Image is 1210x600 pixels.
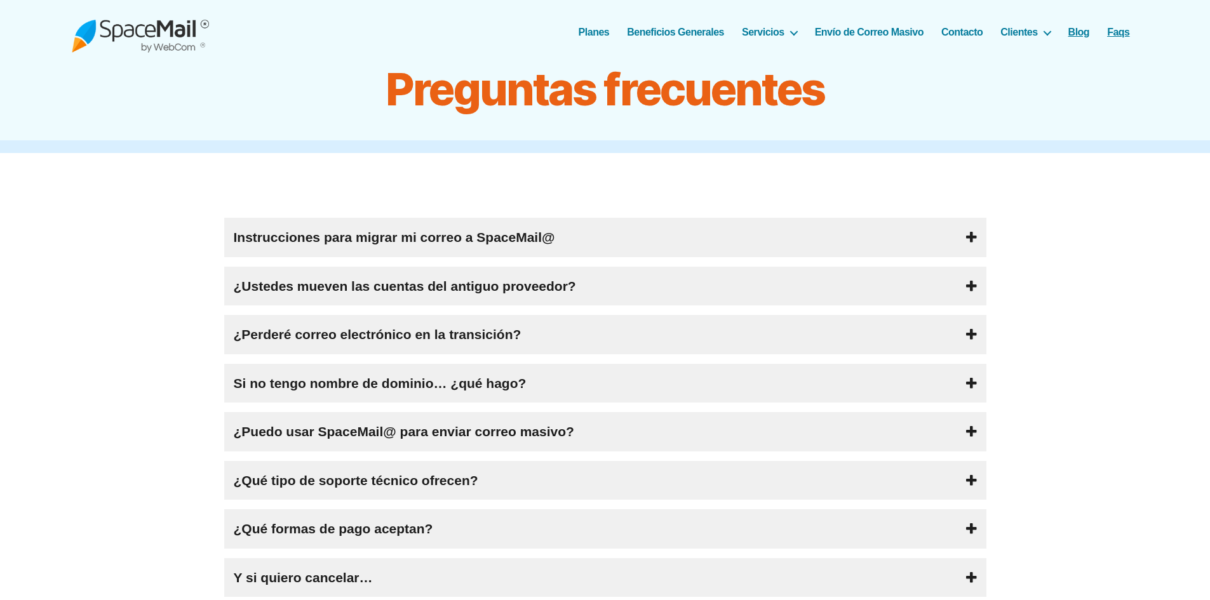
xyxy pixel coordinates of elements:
a: Contacto [941,26,983,38]
span: Si no tengo nombre de dominio… ¿qué hago? [234,373,527,394]
h1: Preguntas frecuentes [288,64,923,115]
nav: Horizontal [586,26,1139,38]
a: Servicios [742,26,797,38]
strong: ¿ [234,424,242,439]
a: Faqs [1107,26,1129,38]
span: Puedo usar SpaceMail@ para enviar correo masivo? [234,422,574,442]
a: Envío de Correo Masivo [815,26,924,38]
span: Instrucciones para migrar mi correo a SpaceMail@ [234,227,555,248]
a: Blog [1068,26,1090,38]
a: Planes [579,26,610,38]
a: Clientes [1000,26,1050,38]
span: ¿Qué formas de pago aceptan? [234,519,433,539]
a: Beneficios Generales [627,26,724,38]
img: Spacemail [72,11,209,53]
span: ¿Qué tipo de soporte técnico ofrecen? [234,470,478,491]
span: ¿Perderé correo electrónico en la transición? [234,324,521,345]
span: ¿Ustedes mueven las cuentas del antiguo proveedor? [234,276,576,297]
span: Y si quiero cancelar… [234,568,373,588]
